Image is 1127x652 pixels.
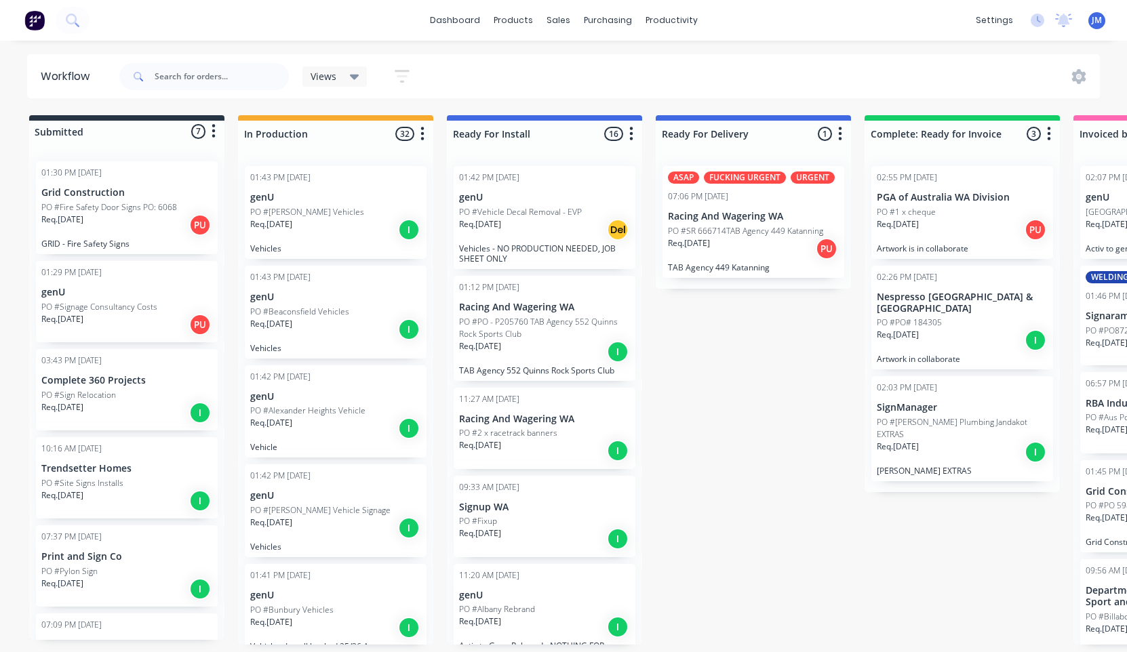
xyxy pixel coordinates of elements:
[250,569,311,582] div: 01:41 PM [DATE]
[41,619,102,631] div: 07:09 PM [DATE]
[250,192,421,203] p: genU
[155,63,289,90] input: Search for orders...
[36,261,218,342] div: 01:29 PM [DATE]genUPO #Signage Consultancy CostsReq.[DATE]PU
[668,225,823,237] p: PO #SR 666714TAB Agency 449 Katanning
[459,340,501,352] p: Req. [DATE]
[668,190,728,203] div: 07:06 PM [DATE]
[459,243,630,264] p: Vehicles - NO PRODUCTION NEEDED, JOB SHEET ONLY
[41,401,83,413] p: Req. [DATE]
[41,68,96,85] div: Workflow
[24,10,45,30] img: Factory
[877,192,1048,203] p: PGA of Australia WA Division
[41,565,98,577] p: PO #Pylon Sign
[459,515,497,527] p: PO #Fixup
[41,551,212,563] p: Print and Sign Co
[41,187,212,199] p: Grid Construction
[250,271,311,283] div: 01:43 PM [DATE]
[871,376,1053,481] div: 02:03 PM [DATE]SignManagerPO #[PERSON_NAME] Plumbing Jandakot EXTRASReq.[DATE]I[PERSON_NAME] EXTRAS
[250,391,421,403] p: genU
[423,10,487,30] a: dashboard
[877,218,919,230] p: Req. [DATE]
[41,266,102,279] div: 01:29 PM [DATE]
[250,306,349,318] p: PO #Beaconsfield Vehicles
[189,402,211,424] div: I
[250,243,421,253] p: Vehicles
[41,313,83,325] p: Req. [DATE]
[250,470,311,482] div: 01:42 PM [DATE]
[459,569,519,582] div: 11:20 AM [DATE]
[41,213,83,226] p: Req. [DATE]
[41,301,157,313] p: PO #Signage Consultancy Costs
[459,603,535,615] p: PO #Albany Rebrand
[459,439,501,451] p: Req. [DATE]
[704,171,786,184] div: FUCKING URGENT
[459,218,501,230] p: Req. [DATE]
[454,388,635,469] div: 11:27 AM [DATE]Racing And Wagering WAPO #2 x racetrack bannersReq.[DATE]I
[1025,441,1046,463] div: I
[459,316,630,340] p: PO #PO - P205760 TAB Agency 552 Quinns Rock Sports Club
[877,317,942,329] p: PO #PO# 184305
[250,405,365,417] p: PO #Alexander Heights Vehicle
[459,171,519,184] div: 01:42 PM [DATE]
[250,641,421,651] p: Vehicles. Install booked 25/26 August
[36,437,218,518] div: 10:16 AM [DATE]Trendsetter HomesPO #Site Signs InstallsReq.[DATE]I
[41,287,212,298] p: genU
[459,365,630,375] p: TAB Agency 552 Quinns Rock Sports Club
[607,219,629,241] div: Del
[398,517,420,539] div: I
[41,354,102,367] div: 03:43 PM [DATE]
[459,281,519,293] div: 01:12 PM [DATE]
[41,577,83,590] p: Req. [DATE]
[41,489,83,502] p: Req. [DATE]
[41,375,212,386] p: Complete 360 Projects
[668,171,699,184] div: ASAP
[250,318,292,330] p: Req. [DATE]
[459,527,501,539] p: Req. [DATE]
[607,341,629,363] div: I
[454,166,635,269] div: 01:42 PM [DATE]genUPO #Vehicle Decal Removal - EVPReq.[DATE]DelVehicles - NO PRODUCTION NEEDED, J...
[250,171,311,184] div: 01:43 PM [DATE]
[250,604,334,616] p: PO #Bunbury Vehicles
[250,371,311,383] div: 01:42 PM [DATE]
[459,206,582,218] p: PO #Vehicle Decal Removal - EVP
[250,616,292,628] p: Req. [DATE]
[398,219,420,241] div: I
[189,214,211,236] div: PU
[969,10,1020,30] div: settings
[877,354,1048,364] p: Artwork in collaborate
[250,504,391,516] p: PO #[PERSON_NAME] Vehicle Signage
[189,314,211,335] div: PU
[250,590,421,601] p: genU
[250,343,421,353] p: Vehicles
[41,531,102,543] div: 07:37 PM [DATE]
[41,201,177,213] p: PO #Fire Safety Door Signs PO: 6068
[877,271,937,283] div: 02:26 PM [DATE]
[668,237,710,249] p: Req. [DATE]
[250,218,292,230] p: Req. [DATE]
[41,443,102,455] div: 10:16 AM [DATE]
[41,239,212,249] p: GRID - Fire Safety Signs
[1025,329,1046,351] div: I
[877,291,1048,314] p: Nespresso [GEOGRAPHIC_DATA] & [GEOGRAPHIC_DATA]
[250,490,421,502] p: genU
[877,416,1048,441] p: PO #[PERSON_NAME] Plumbing Jandakot EXTRAS
[459,615,501,628] p: Req. [DATE]
[41,389,116,401] p: PO #Sign Relocation
[189,578,211,600] div: I
[871,166,1053,259] div: 02:55 PM [DATE]PGA of Australia WA DivisionPO #1 x chequeReq.[DATE]PUArtwork is in collaborate
[245,365,427,458] div: 01:42 PM [DATE]genUPO #Alexander Heights VehicleReq.[DATE]IVehicle
[398,417,420,439] div: I
[250,417,292,429] p: Req. [DATE]
[250,291,421,303] p: genU
[459,427,557,439] p: PO #2 x racetrack banners
[871,266,1053,370] div: 02:26 PM [DATE]Nespresso [GEOGRAPHIC_DATA] & [GEOGRAPHIC_DATA]PO #PO# 184305Req.[DATE]IArtwork in...
[398,319,420,340] div: I
[250,206,364,218] p: PO #[PERSON_NAME] Vehicles
[41,463,212,474] p: Trendsetter Homes
[459,393,519,405] div: 11:27 AM [DATE]
[459,502,630,513] p: Signup WA
[245,464,427,557] div: 01:42 PM [DATE]genUPO #[PERSON_NAME] Vehicle SignageReq.[DATE]IVehicles
[877,206,936,218] p: PO #1 x cheque
[398,617,420,638] div: I
[36,161,218,254] div: 01:30 PM [DATE]Grid ConstructionPO #Fire Safety Door Signs PO: 6068Req.[DATE]PUGRID - Fire Safety...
